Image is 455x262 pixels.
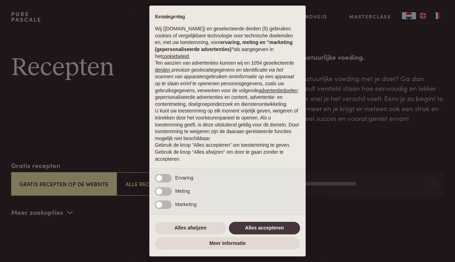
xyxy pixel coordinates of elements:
[259,87,297,94] button: advertentiedoelen
[155,222,226,234] button: Alles afwijzen
[155,39,292,52] strong: ervaring, meting en “marketing (gepersonaliseerde advertenties)”
[155,67,283,80] em: precieze geolocatiegegevens en identificatie via het scannen van apparaten
[175,188,190,194] span: Meting
[155,108,300,142] p: U kunt uw toestemming op elk moment vrijelijk geven, weigeren of intrekken door het voorkeurenpan...
[175,175,193,181] span: Ervaring
[155,142,300,162] p: Gebruik de knop “Alles accepteren” om toestemming te geven. Gebruik de knop “Alles afwijzen” om d...
[155,74,294,86] em: informatie op een apparaat op te slaan en/of te openen
[155,14,300,20] h2: Kennisgeving
[162,53,189,59] a: cookiebeleid
[229,222,300,234] button: Alles accepteren
[155,60,300,108] p: Ten aanzien van advertenties kunnen wij en 1054 geselecteerde gebruiken om en persoonsgegevens, z...
[155,67,170,74] button: derden
[175,202,196,207] span: Marketing
[155,237,300,250] button: Meer informatie
[155,26,300,60] p: Wij ([DOMAIN_NAME]) en geselecteerde derden (5) gebruiken cookies of vergelijkbare technologie vo...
